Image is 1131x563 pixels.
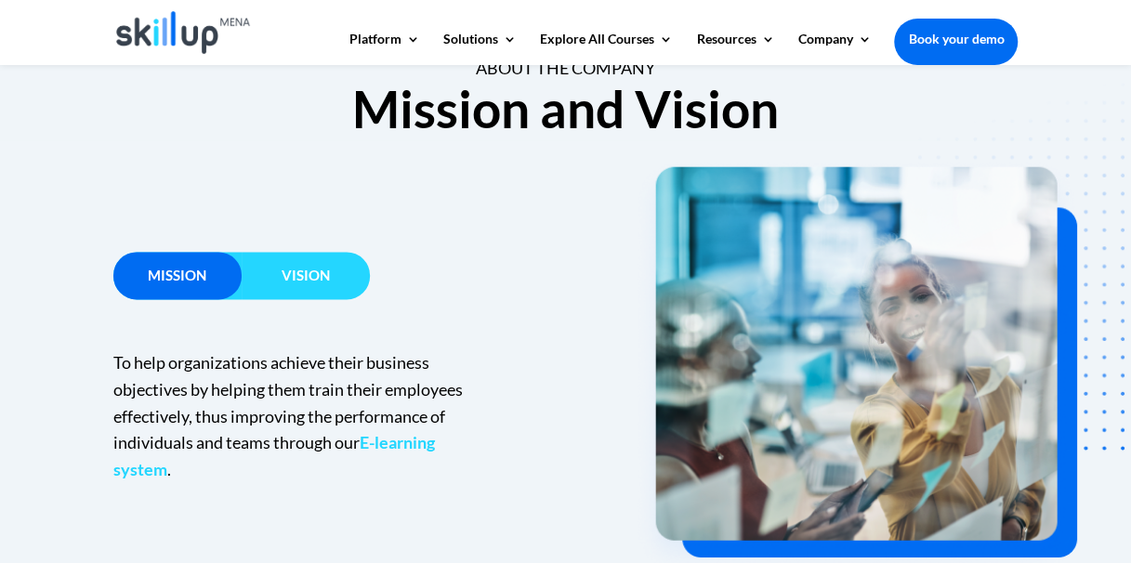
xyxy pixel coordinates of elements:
h2: Mission and Vision [113,84,1019,144]
a: Platform [349,33,420,64]
a: E-learning system [113,432,435,479]
span: Mission [148,267,206,283]
a: Resources [696,33,774,64]
iframe: Chat Widget [822,362,1131,563]
p: To help organizations achieve their business objectives by helping them train their employees eff... [113,349,465,483]
span: Vision [282,267,330,283]
img: Skillup Mena [116,11,251,54]
div: About the Company [113,58,1019,79]
a: Solutions [443,33,517,64]
a: Explore All Courses [540,33,673,64]
a: Book your demo [894,19,1018,59]
a: Company [797,33,871,64]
